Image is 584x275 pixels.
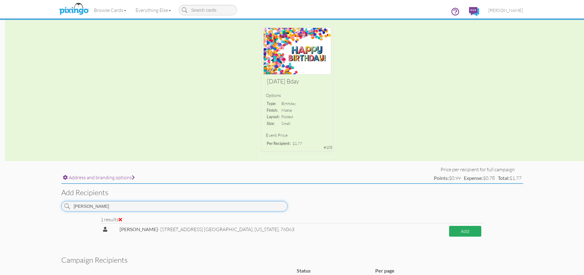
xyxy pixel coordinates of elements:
strong: Total: [498,175,510,181]
td: $0.78 [462,173,496,183]
label: Per page [375,267,395,274]
td: $0.99 [432,173,462,183]
span: [PERSON_NAME] [488,8,523,13]
button: Add [449,226,481,237]
td: Price per recipient for full campaign [432,166,523,173]
span: [US_STATE], [254,226,280,232]
img: pixingo logo [58,2,90,17]
a: [PERSON_NAME] [484,2,528,18]
a: Everything Else [131,2,176,18]
img: comments.svg [469,7,479,16]
strong: Expense: [464,175,483,181]
h3: Campaign recipients [61,256,523,264]
span: Address and branding options [69,174,135,180]
td: $1.77 [496,173,523,183]
div: 1 results [101,216,484,223]
span: [GEOGRAPHIC_DATA], [204,226,294,232]
h3: Add recipients [61,188,523,196]
span: [STREET_ADDRESS] [160,226,203,232]
strong: [PERSON_NAME] [120,226,158,232]
input: Search contact and group names [61,201,288,211]
strong: Points: [434,175,449,181]
a: Browse Cards [89,2,131,18]
span: 76063 [281,226,294,232]
input: Search cards [179,5,237,15]
span: - [120,226,159,232]
label: Status [297,267,311,274]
